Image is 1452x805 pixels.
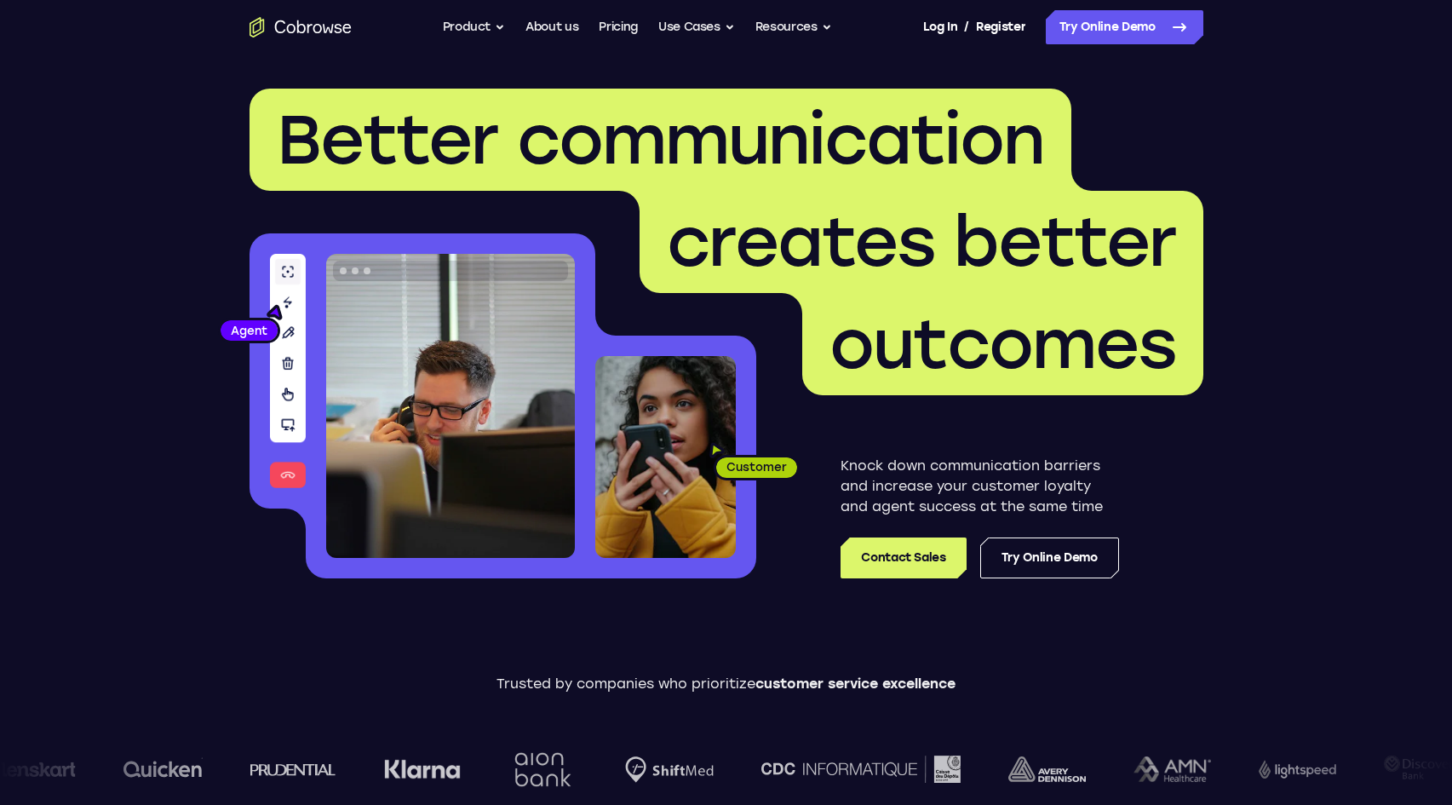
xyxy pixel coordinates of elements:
[667,201,1176,283] span: creates better
[625,756,714,783] img: Shiftmed
[658,10,735,44] button: Use Cases
[841,538,966,578] a: Contact Sales
[1008,756,1086,782] img: avery-dennison
[384,759,461,779] img: Klarna
[755,676,956,692] span: customer service excellence
[525,10,578,44] a: About us
[1046,10,1203,44] a: Try Online Demo
[755,10,832,44] button: Resources
[595,356,736,558] img: A customer holding their phone
[761,756,961,782] img: CDC Informatique
[964,17,969,37] span: /
[841,456,1119,517] p: Knock down communication barriers and increase your customer loyalty and agent success at the sam...
[980,538,1119,578] a: Try Online Demo
[923,10,957,44] a: Log In
[599,10,638,44] a: Pricing
[829,303,1176,385] span: outcomes
[508,735,577,804] img: Aion Bank
[443,10,506,44] button: Product
[976,10,1025,44] a: Register
[250,762,336,776] img: prudential
[277,99,1044,181] span: Better communication
[250,17,352,37] a: Go to the home page
[326,254,575,558] img: A customer support agent talking on the phone
[1133,756,1211,783] img: AMN Healthcare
